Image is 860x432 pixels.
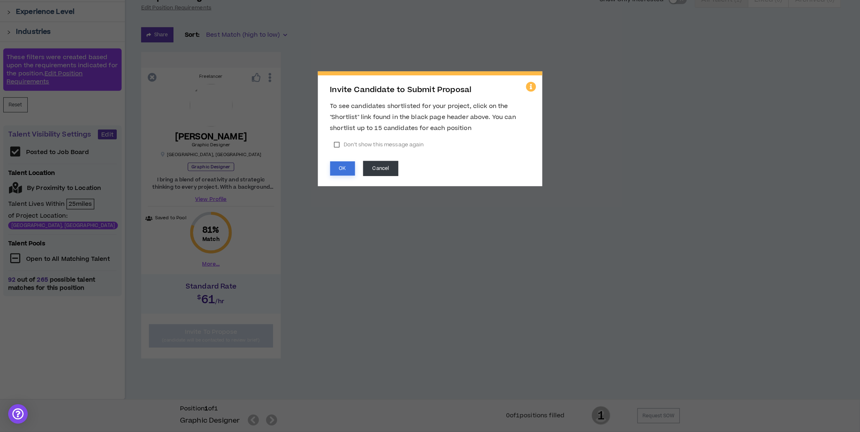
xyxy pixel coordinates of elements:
[330,139,428,151] label: Don’t show this message again
[363,161,399,176] button: Cancel
[8,404,28,424] div: Open Intercom Messenger
[330,102,516,132] span: To see candidates shortlisted for your project, click on the "Shortlist" link found in the black ...
[330,86,530,95] h2: Invite Candidate to Submit Proposal
[330,161,355,176] button: OK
